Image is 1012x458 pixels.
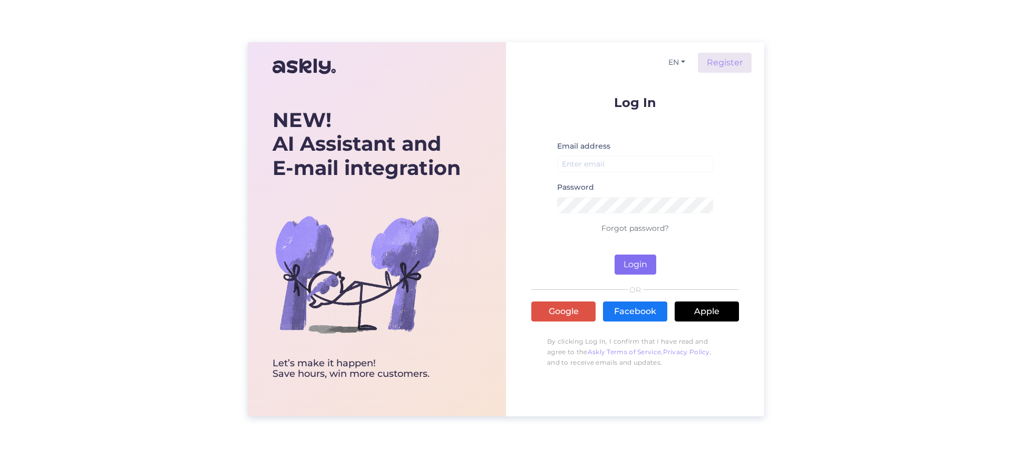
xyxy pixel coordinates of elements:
div: Let’s make it happen! Save hours, win more customers. [273,358,461,379]
a: Apple [675,301,739,321]
button: EN [664,55,689,70]
p: By clicking Log In, I confirm that I have read and agree to the , , and to receive emails and upd... [531,331,739,373]
a: Register [698,53,752,73]
img: bg-askly [273,190,441,358]
a: Privacy Policy [663,348,710,356]
label: Email address [557,141,610,152]
a: Forgot password? [601,223,669,233]
div: AI Assistant and E-mail integration [273,108,461,180]
p: Log In [531,96,739,109]
button: Login [615,255,656,275]
a: Google [531,301,596,321]
img: Askly [273,54,336,79]
span: OR [628,286,643,294]
a: Facebook [603,301,667,321]
input: Enter email [557,156,713,172]
label: Password [557,182,594,193]
a: Askly Terms of Service [588,348,661,356]
b: NEW! [273,108,332,132]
